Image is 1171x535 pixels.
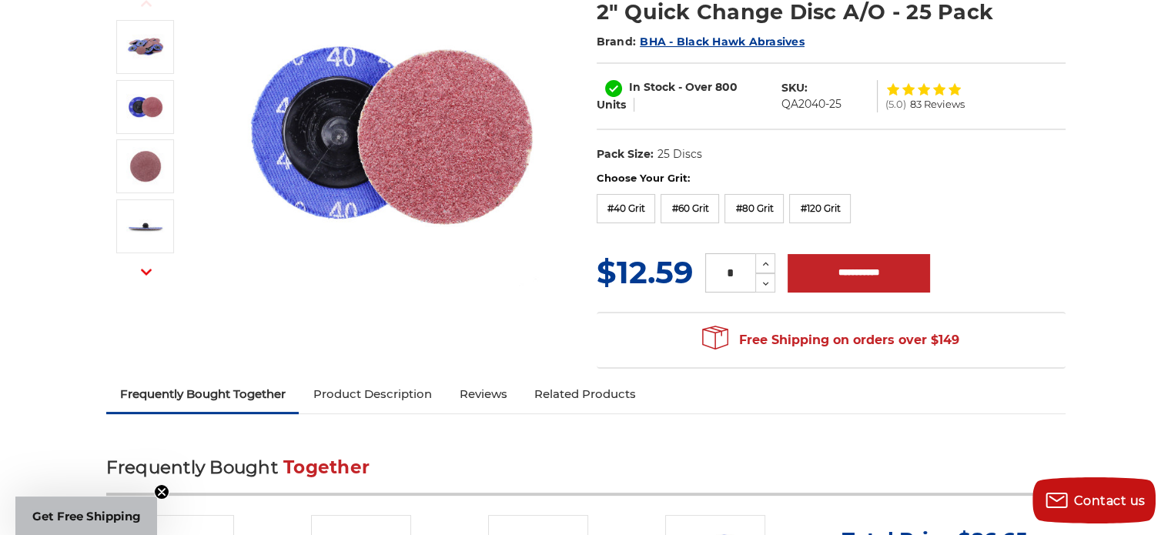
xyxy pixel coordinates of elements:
span: 83 Reviews [910,99,965,109]
label: Choose Your Grit: [597,171,1066,186]
img: Side view of 2 inch quick change sanding disc showcasing the locking system for easy swap [126,207,165,246]
span: (5.0) [885,99,906,109]
span: Frequently Bought [106,456,278,478]
dt: Pack Size: [597,146,654,162]
button: Next [128,255,165,288]
span: Brand: [597,35,637,48]
span: Get Free Shipping [32,509,141,523]
a: Frequently Bought Together [106,377,299,411]
img: 2 inch red aluminum oxide quick change sanding discs for metalwork [126,28,165,66]
img: BHA 60 grit 2-inch quick change sanding disc for rapid material removal [126,88,165,126]
span: Units [597,98,626,112]
a: Related Products [520,377,650,411]
span: - Over [678,80,712,94]
button: Close teaser [154,484,169,500]
a: Product Description [299,377,445,411]
span: 800 [715,80,738,94]
span: Free Shipping on orders over $149 [702,325,959,356]
a: BHA - Black Hawk Abrasives [640,35,805,48]
dt: SKU: [781,80,808,96]
button: Contact us [1032,477,1156,523]
span: In Stock [629,80,675,94]
span: Together [283,456,370,478]
a: Reviews [445,377,520,411]
dd: 25 Discs [657,146,701,162]
div: Get Free ShippingClose teaser [15,497,157,535]
span: Contact us [1074,493,1146,508]
img: BHA 60 grit 2-inch red quick change disc for metal and wood finishing [126,147,165,186]
span: $12.59 [597,253,693,291]
dd: QA2040-25 [781,96,841,112]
